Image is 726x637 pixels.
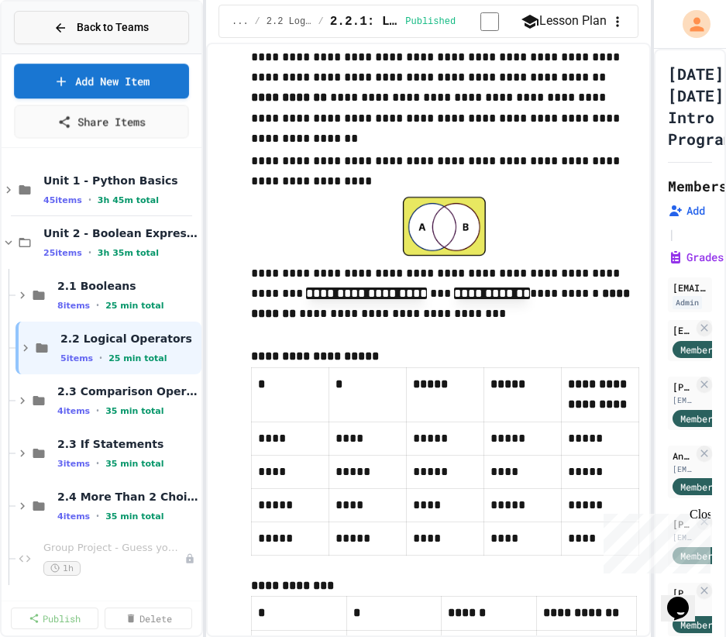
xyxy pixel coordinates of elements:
div: [EMAIL_ADDRESS][DOMAIN_NAME] [673,323,693,337]
span: 4 items [57,406,90,416]
span: 2.1 Booleans [57,279,198,293]
span: 3h 35m total [98,248,159,258]
span: • [96,510,99,522]
span: 5 items [60,353,93,363]
div: Chat with us now!Close [6,6,107,98]
span: Group Project - Guess your Classmates! [43,542,184,555]
a: Add New Item [14,64,189,98]
span: 25 min total [108,353,167,363]
span: 2.4 More Than 2 Choices [57,490,198,504]
div: Admin [673,296,702,309]
span: 8 items [57,301,90,311]
span: Member [680,480,713,494]
span: 2.3 Comparison Operators [57,384,198,398]
span: • [99,352,102,364]
span: 35 min total [105,511,163,522]
button: Back to Teams [14,11,189,44]
div: Aniston [PERSON_NAME] [673,449,693,463]
span: / [255,15,260,28]
div: [PERSON_NAME] [673,380,693,394]
span: • [96,457,99,470]
button: Grades [668,250,724,265]
div: My Account [666,6,714,42]
a: Share Items [14,105,188,139]
span: 2.2 Logical Operators [267,15,312,28]
span: Member [680,343,713,356]
span: 2.2.1: Logical Operators [330,12,400,31]
span: 35 min total [105,459,163,469]
iframe: chat widget [661,575,711,622]
span: Back to Teams [77,19,149,36]
span: 2.3 If Statements [57,437,198,451]
div: [EMAIL_ADDRESS][DOMAIN_NAME] [673,394,693,406]
span: Unit 2 - Boolean Expressions and If Statements [43,226,198,240]
button: Lesson Plan [521,12,607,31]
input: publish toggle [462,12,518,31]
span: 45 items [43,195,82,205]
div: [EMAIL_ADDRESS][DOMAIN_NAME] [673,281,707,294]
span: 3h 45m total [98,195,159,205]
span: | [668,225,676,243]
span: 4 items [57,511,90,522]
div: Unpublished [184,553,195,564]
span: • [88,194,91,206]
span: / [318,15,324,28]
div: [EMAIL_ADDRESS][DOMAIN_NAME] [673,463,693,475]
a: Publish [11,608,98,629]
span: Unit 1 - Python Basics [43,174,198,188]
span: • [88,246,91,259]
span: 25 items [43,248,82,258]
span: ... [232,15,249,28]
span: 2.2 Logical Operators [60,332,198,346]
span: • [96,405,99,417]
span: 35 min total [105,406,163,416]
span: • [96,299,99,312]
span: 25 min total [105,301,163,311]
button: Add [668,203,705,219]
span: 1h [43,561,81,576]
span: Member [680,618,713,632]
div: Content is published and visible to students [405,12,518,31]
span: Member [680,411,713,425]
iframe: chat widget [597,508,711,573]
a: Delete [105,608,192,629]
span: Published [405,15,456,28]
span: 3 items [57,459,90,469]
